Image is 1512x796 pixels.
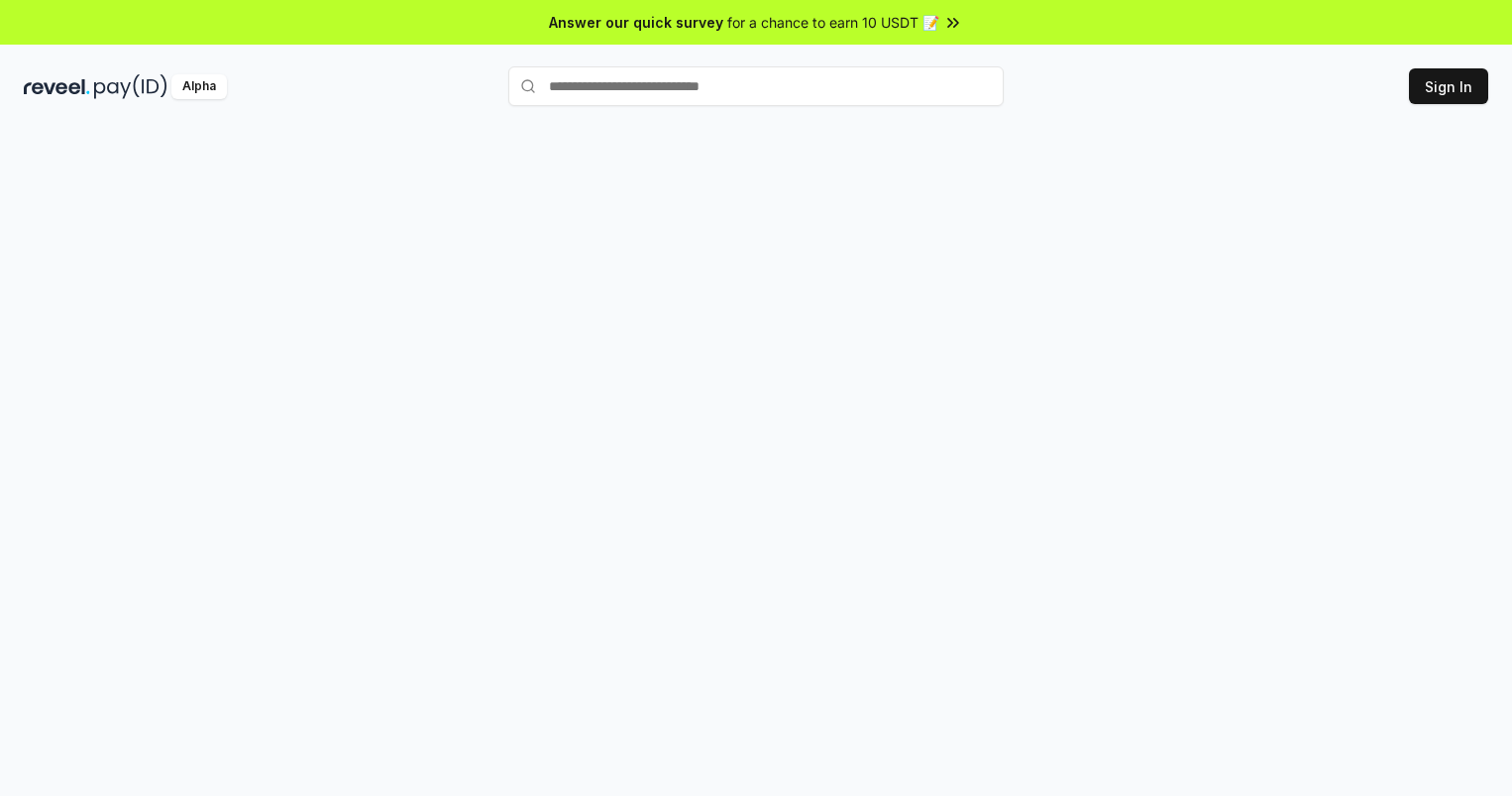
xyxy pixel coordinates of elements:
button: Sign In [1409,68,1488,104]
span: for a chance to earn 10 USDT 📝 [727,12,939,33]
img: pay_id [94,74,167,99]
span: Answer our quick survey [549,12,723,33]
img: reveel_dark [24,74,90,99]
div: Alpha [171,74,227,99]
